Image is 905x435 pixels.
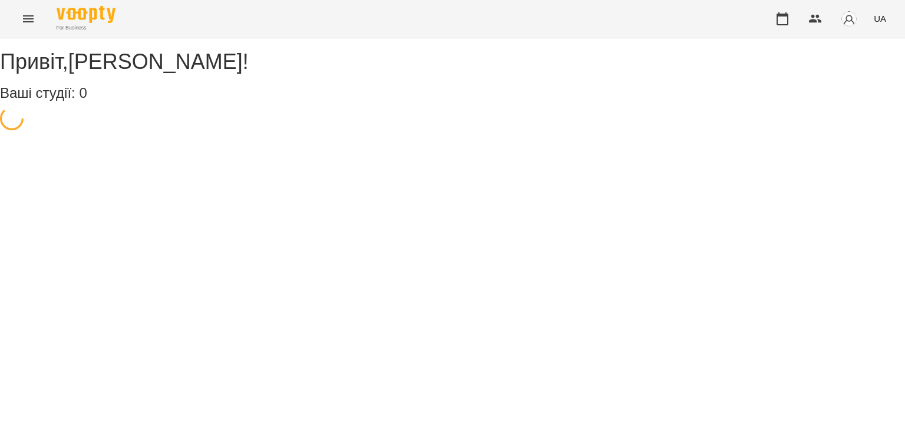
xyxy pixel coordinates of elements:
span: 0 [79,85,87,101]
button: UA [869,8,891,29]
button: Menu [14,5,42,33]
span: UA [874,12,886,25]
span: For Business [57,24,115,32]
img: avatar_s.png [841,11,857,27]
img: Voopty Logo [57,6,115,23]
